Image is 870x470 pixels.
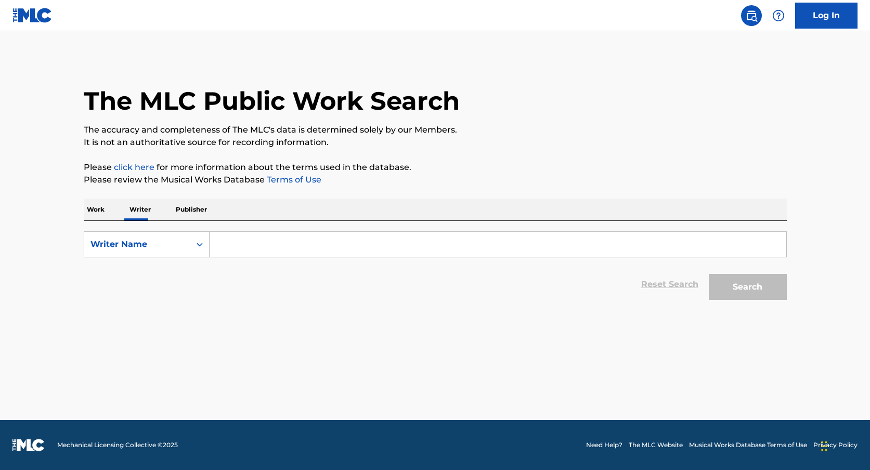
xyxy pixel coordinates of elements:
a: Privacy Policy [813,440,858,450]
img: search [745,9,758,22]
p: Publisher [173,199,210,220]
a: The MLC Website [629,440,683,450]
img: logo [12,439,45,451]
h1: The MLC Public Work Search [84,85,460,116]
iframe: Chat Widget [818,420,870,470]
a: click here [114,162,154,172]
p: Work [84,199,108,220]
a: Terms of Use [265,175,321,185]
a: Musical Works Database Terms of Use [689,440,807,450]
p: Please for more information about the terms used in the database. [84,161,787,174]
div: Help [768,5,789,26]
p: The accuracy and completeness of The MLC's data is determined solely by our Members. [84,124,787,136]
p: It is not an authoritative source for recording information. [84,136,787,149]
form: Search Form [84,231,787,305]
div: Writer Name [90,238,184,251]
a: Log In [795,3,858,29]
p: Writer [126,199,154,220]
img: MLC Logo [12,8,53,23]
a: Need Help? [586,440,622,450]
p: Please review the Musical Works Database [84,174,787,186]
img: help [772,9,785,22]
span: Mechanical Licensing Collective © 2025 [57,440,178,450]
a: Public Search [741,5,762,26]
div: Drag [821,430,827,462]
